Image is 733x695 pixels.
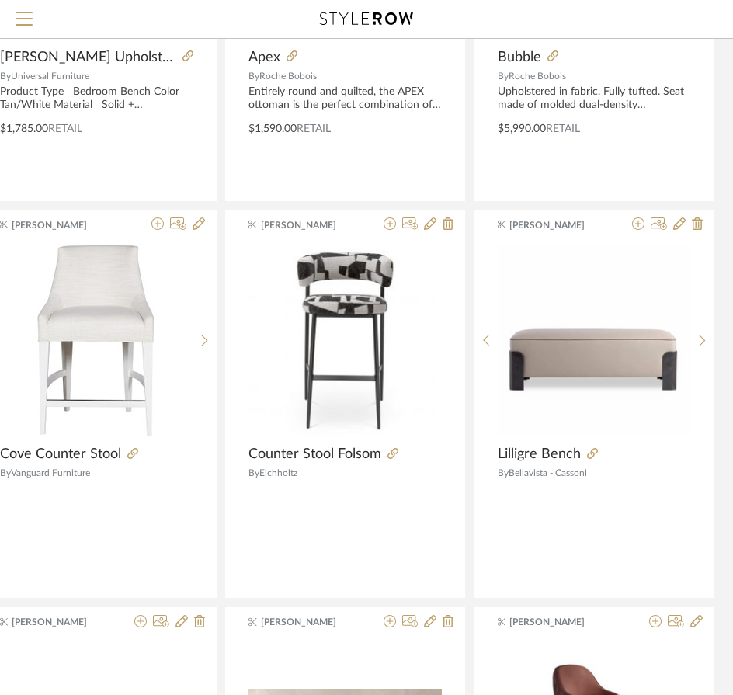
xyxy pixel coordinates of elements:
span: Retail [297,123,331,134]
div: Entirely round and quilted, the APEX ottoman is the perfect combination of aesthetics and comfort... [248,85,442,112]
img: Cove Counter Stool [36,243,157,437]
span: [PERSON_NAME] [509,615,607,629]
img: Counter Stool Folsom [248,244,442,437]
span: Retail [48,123,82,134]
span: Bellavista - Cassoni [509,468,587,478]
img: Lilligre Bench [498,244,690,436]
span: [PERSON_NAME] [12,218,109,232]
span: $1,590.00 [248,123,297,134]
span: By [248,71,259,81]
div: 0 [248,243,442,437]
span: By [248,468,259,478]
span: Universal Furniture [11,71,89,81]
span: Eichholtz [259,468,297,478]
span: [PERSON_NAME] [509,218,607,232]
span: Lilligre Bench [498,446,581,463]
span: Roche Bobois [509,71,566,81]
span: Counter Stool Folsom [248,446,381,463]
span: By [498,468,509,478]
span: Apex [248,49,280,66]
span: Retail [546,123,580,134]
span: [PERSON_NAME] [261,218,359,232]
span: $5,990.00 [498,123,546,134]
span: By [498,71,509,81]
span: Bubble [498,49,541,66]
div: Upholstered in fabric. Fully tufted. Seat made of molded dual-density polyurethane foam 35soft-22... [498,85,691,112]
span: Vanguard Furniture [11,468,90,478]
span: [PERSON_NAME] [12,615,109,629]
span: Roche Bobois [259,71,317,81]
span: [PERSON_NAME] [261,615,359,629]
